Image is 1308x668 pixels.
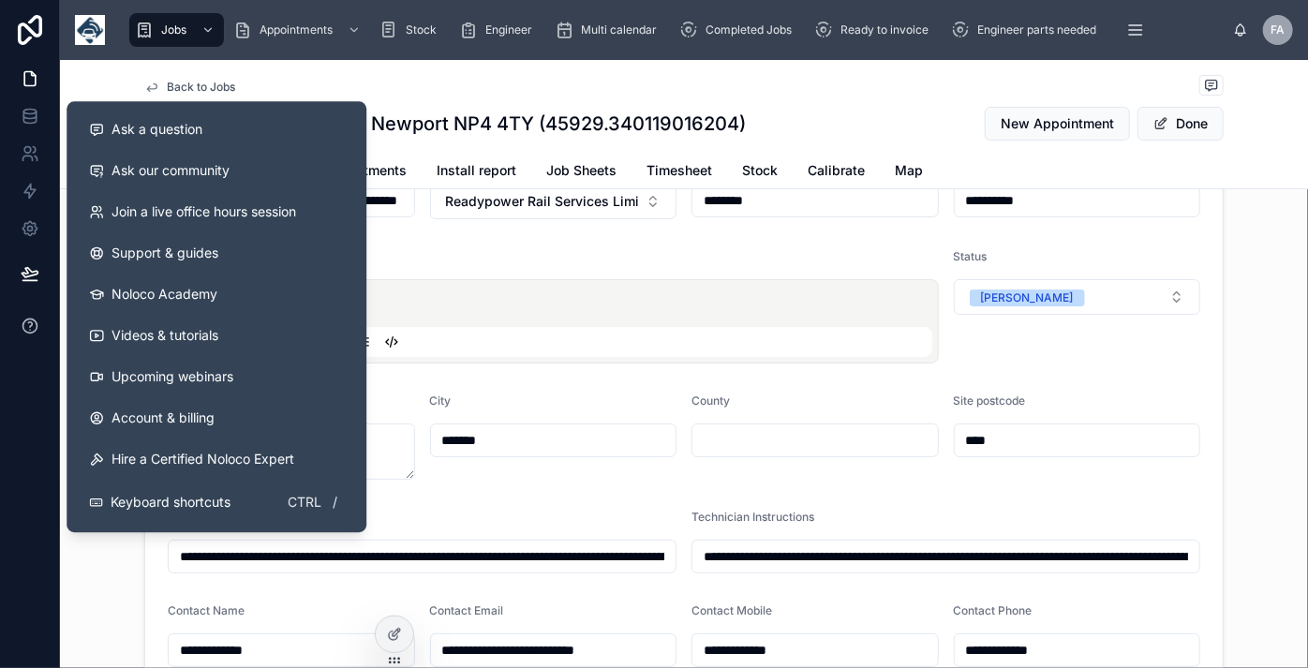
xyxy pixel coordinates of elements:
[647,154,712,191] a: Timesheet
[1271,22,1286,37] span: FA
[111,120,202,139] span: Ask a question
[945,13,1109,47] a: Engineer parts needed
[691,393,730,408] span: County
[74,397,359,438] a: Account & billing
[111,367,233,386] span: Upcoming webinars
[430,603,504,617] span: Contact Email
[549,13,670,47] a: Multi calendar
[895,154,923,191] a: Map
[74,109,359,150] button: Ask a question
[161,22,186,37] span: Jobs
[111,450,294,468] span: Hire a Certified Noloco Expert
[895,161,923,180] span: Map
[228,13,370,47] a: Appointments
[260,22,333,37] span: Appointments
[691,510,814,524] span: Technician Instructions
[809,13,942,47] a: Ready to invoice
[74,274,359,315] a: Noloco Academy
[981,289,1074,306] div: [PERSON_NAME]
[546,154,617,191] a: Job Sheets
[674,13,805,47] a: Completed Jobs
[954,603,1033,617] span: Contact Phone
[74,480,359,525] button: Keyboard shortcutsCtrl/
[286,491,323,513] span: Ctrl
[74,438,359,480] button: Hire a Certified Noloco Expert
[120,9,1233,51] div: scrollable content
[74,191,359,232] a: Join a live office hours session
[691,603,772,617] span: Contact Mobile
[111,326,218,345] span: Videos & tutorials
[327,495,342,510] span: /
[808,161,865,180] span: Calibrate
[374,13,450,47] a: Stock
[706,22,792,37] span: Completed Jobs
[75,15,105,45] img: App logo
[129,13,224,47] a: Jobs
[111,285,217,304] span: Noloco Academy
[647,161,712,180] span: Timesheet
[430,393,452,408] span: City
[446,192,639,211] span: Readypower Rail Services Limited
[111,202,296,221] span: Join a live office hours session
[840,22,929,37] span: Ready to invoice
[74,315,359,356] a: Videos & tutorials
[485,22,532,37] span: Engineer
[144,111,746,137] h1: 1x deinstall - 1x reinstall - Newport NP4 4TY (45929.340119016204)
[954,279,1201,315] button: Select Button
[954,393,1026,408] span: Site postcode
[144,80,235,95] a: Back to Jobs
[437,154,516,191] a: Install report
[954,249,988,263] span: Status
[111,161,230,180] span: Ask our community
[437,161,516,180] span: Install report
[581,22,657,37] span: Multi calendar
[406,22,437,37] span: Stock
[167,80,235,95] span: Back to Jobs
[808,154,865,191] a: Calibrate
[546,161,617,180] span: Job Sheets
[1137,107,1224,141] button: Done
[74,356,359,397] a: Upcoming webinars
[430,184,677,219] button: Select Button
[168,603,245,617] span: Contact Name
[74,232,359,274] a: Support & guides
[742,154,778,191] a: Stock
[977,22,1096,37] span: Engineer parts needed
[111,493,230,512] span: Keyboard shortcuts
[1001,114,1114,133] span: New Appointment
[742,161,778,180] span: Stock
[985,107,1130,141] button: New Appointment
[453,13,545,47] a: Engineer
[74,150,359,191] a: Ask our community
[111,408,215,427] span: Account & billing
[111,244,218,262] span: Support & guides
